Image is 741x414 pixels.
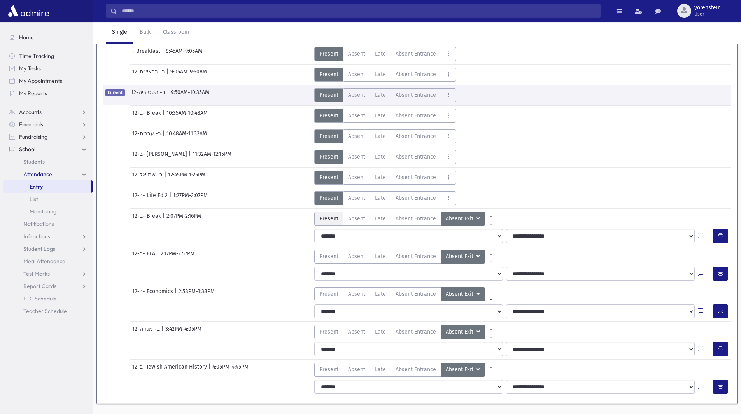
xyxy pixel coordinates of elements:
[163,109,166,123] span: |
[396,290,436,298] span: Absent Entrance
[132,250,157,264] span: 12-ב- ELA
[3,218,93,230] a: Notifications
[19,77,62,84] span: My Appointments
[166,212,201,226] span: 2:07PM-2:16PM
[212,363,249,377] span: 4:05PM-4:45PM
[375,173,386,182] span: Late
[171,88,209,102] span: 9:50AM-10:35AM
[3,305,93,317] a: Teacher Schedule
[23,270,50,277] span: Test Marks
[3,230,93,243] a: Infractions
[161,250,194,264] span: 2:17PM-2:57PM
[19,34,34,41] span: Home
[446,252,475,261] span: Absent Exit
[396,328,436,336] span: Absent Entrance
[446,215,475,223] span: Absent Exit
[3,193,93,205] a: List
[314,212,497,226] div: AttTypes
[348,70,365,79] span: Absent
[3,292,93,305] a: PTC Schedule
[3,280,93,292] a: Report Cards
[173,191,208,205] span: 1:27PM-2:07PM
[3,50,93,62] a: Time Tracking
[167,88,171,102] span: |
[348,173,365,182] span: Absent
[157,22,195,44] a: Classroom
[19,146,35,153] span: School
[19,52,54,59] span: Time Tracking
[396,132,436,140] span: Absent Entrance
[694,5,721,11] span: yorenstein
[175,287,179,301] span: |
[161,325,165,339] span: |
[3,118,93,131] a: Financials
[348,132,365,140] span: Absent
[375,194,386,202] span: Late
[348,252,365,260] span: Absent
[23,295,57,302] span: PTC Schedule
[132,363,208,377] span: 12-ב- Jewish American History
[314,171,456,185] div: AttTypes
[375,252,386,260] span: Late
[166,109,208,123] span: 10:35AM-10:48AM
[166,47,202,61] span: 8:45AM-9:05AM
[208,363,212,377] span: |
[348,365,365,374] span: Absent
[3,155,93,168] a: Students
[441,250,485,264] button: Absent Exit
[23,283,56,290] span: Report Cards
[132,325,161,339] span: 12-ב- מנחה
[319,215,338,223] span: Present
[319,132,338,140] span: Present
[3,31,93,44] a: Home
[23,258,65,265] span: Meal Attendance
[348,91,365,99] span: Absent
[375,153,386,161] span: Late
[319,328,338,336] span: Present
[314,325,497,339] div: AttTypes
[3,205,93,218] a: Monitoring
[131,88,167,102] span: 12-ב- הסטוריה
[23,233,50,240] span: Infractions
[396,91,436,99] span: Absent Entrance
[314,129,456,143] div: AttTypes
[396,365,436,374] span: Absent Entrance
[348,328,365,336] span: Absent
[396,252,436,260] span: Absent Entrance
[314,109,456,123] div: AttTypes
[162,47,166,61] span: |
[133,22,157,44] a: Bulk
[375,365,386,374] span: Late
[132,171,164,185] span: 12-ב- שמואל
[132,287,175,301] span: 12-ב- Economics
[157,250,161,264] span: |
[314,88,456,102] div: AttTypes
[375,70,386,79] span: Late
[3,106,93,118] a: Accounts
[117,4,600,18] input: Search
[319,91,338,99] span: Present
[132,47,162,61] span: - Breakfast
[375,215,386,223] span: Late
[23,245,55,252] span: Student Logs
[132,109,163,123] span: 12-ב- Break
[314,150,456,164] div: AttTypes
[164,171,168,185] span: |
[396,215,436,223] span: Absent Entrance
[396,194,436,202] span: Absent Entrance
[314,287,497,301] div: AttTypes
[23,158,45,165] span: Students
[446,290,475,299] span: Absent Exit
[441,325,485,339] button: Absent Exit
[348,194,365,202] span: Absent
[166,68,170,82] span: |
[396,153,436,161] span: Absent Entrance
[3,168,93,180] a: Attendance
[314,191,456,205] div: AttTypes
[314,68,456,82] div: AttTypes
[163,129,166,143] span: |
[165,325,201,339] span: 3:42PM-4:05PM
[348,153,365,161] span: Absent
[3,180,91,193] a: Entry
[23,307,67,314] span: Teacher Schedule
